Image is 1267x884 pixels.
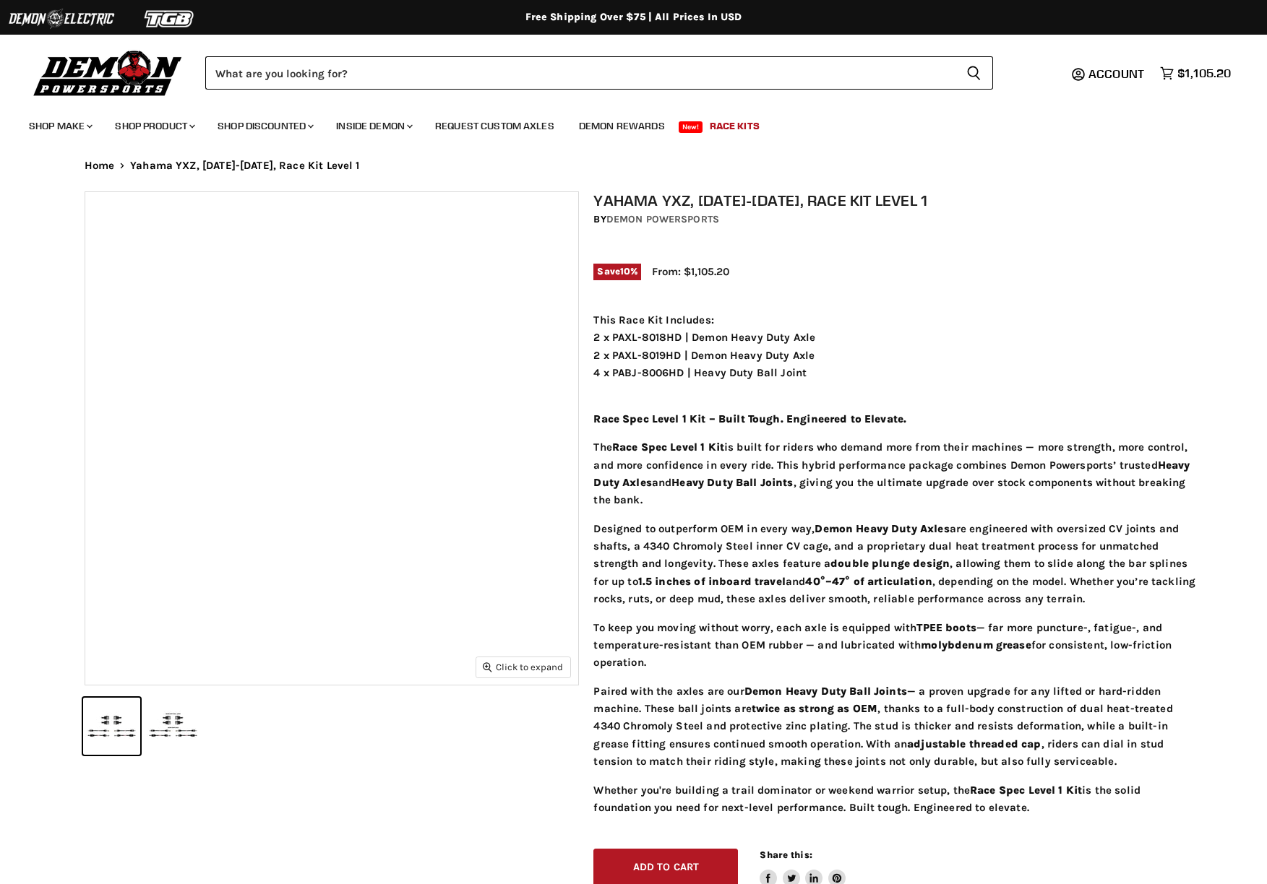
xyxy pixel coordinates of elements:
[7,5,116,32] img: Demon Electric Logo 2
[1177,66,1231,80] span: $1,105.20
[921,638,1031,651] b: molybdenum grease
[1082,67,1153,80] a: Account
[805,575,932,588] b: 40°–47° of articulation
[671,476,793,489] b: Heavy Duty Ball Joints
[205,56,993,90] form: Product
[207,111,322,141] a: Shop Discounted
[1088,66,1144,81] span: Account
[815,522,949,535] b: Demon Heavy Duty Axles
[679,121,703,133] span: New!
[145,698,202,755] button: Yahama YXZ, 2016-2024, Race Kit Level 1 thumbnail
[652,265,729,278] span: From: $1,105.20
[85,160,115,172] a: Home
[130,160,359,172] span: Yahama YXZ, [DATE]-[DATE], Race Kit Level 1
[476,657,570,677] button: Click to expand
[638,575,786,588] b: 1.5 inches of inboard travel
[325,111,421,141] a: Inside Demon
[760,849,812,860] span: Share this:
[29,47,187,98] img: Demon Powersports
[593,412,906,425] b: Race Spec Level 1 Kit – Built Tough. Engineered to Elevate.
[593,781,1198,817] p: Whether you're building a trail dominator or weekend warrior setup, the is the solid foundation y...
[830,557,950,570] b: double plunge design
[593,311,1198,329] div: This Race Kit Includes:
[116,5,224,32] img: TGB Logo 2
[593,191,1198,209] h1: Yahama YXZ, [DATE]-[DATE], Race Kit Level 1
[568,111,676,141] a: Demon Rewards
[633,861,700,873] span: Add to cart
[907,737,1041,750] b: adjustable threaded cap
[606,213,719,225] a: Demon Powersports
[424,111,565,141] a: Request Custom Axles
[593,264,641,279] span: Save %
[483,662,563,672] span: Click to expand
[699,111,770,141] a: Race Kits
[593,459,1190,489] b: Heavy Duty Axles
[1153,63,1238,84] a: $1,105.20
[970,784,1082,797] b: Race Spec Level 1 Kit
[83,698,140,755] button: Yahama YXZ, 2016-2024, Race Kit Level 1 thumbnail
[593,520,1198,608] p: Designed to outperform OEM in every way, are engineered with oversized CV joints and shafts, a 43...
[620,266,630,277] span: 10
[916,621,976,634] b: TPEE boots
[18,105,1227,141] ul: Main menu
[205,56,955,90] input: Search
[18,111,101,141] a: Shop Make
[593,619,1198,672] p: To keep you moving without worry, each axle is equipped with — far more puncture-, fatigue-, and ...
[593,329,1198,381] div: 2 x PAXL-8018HD | Demon Heavy Duty Axle 2 x PAXL-8019HD | Demon Heavy Duty Axle 4 x PABJ-8006HD |...
[56,160,1212,172] nav: Breadcrumbs
[104,111,204,141] a: Shop Product
[56,11,1212,24] div: Free Shipping Over $75 | All Prices In USD
[744,685,907,698] b: Demon Heavy Duty Ball Joints
[593,212,1198,227] div: by
[593,682,1198,771] p: Paired with the axles are our — a proven upgrade for any lifted or hard-ridden machine. These bal...
[593,438,1198,509] p: The is built for riders who demand more from their machines — more strength, more control, and mo...
[955,56,993,90] button: Search
[752,702,877,715] b: twice as strong as OEM
[612,441,724,454] b: Race Spec Level 1 Kit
